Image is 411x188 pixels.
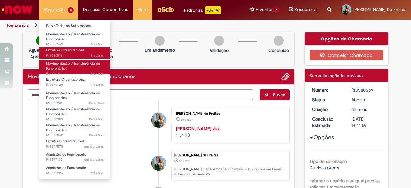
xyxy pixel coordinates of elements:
[351,106,367,112] time: 30/09/2025 10:41:56
[1,3,34,16] img: ServiceNow
[91,42,104,47] span: 5h atrás
[351,96,381,103] div: Aberto
[46,133,104,138] span: R13577862
[155,36,165,46] img: img-circle-grey.png
[210,47,229,54] p: Validação
[151,156,166,171] div: Jessica Nadolni de Freitas
[46,157,104,162] span: R13577493
[174,167,286,177] p: [PERSON_NAME]! Recebemos seu chamado R13580569 e em breve estaremos atuando.
[353,7,406,12] span: [PERSON_NAME] De Freitas
[91,71,104,76] time: 30/09/2025 09:38:19
[28,74,135,80] h2: Movimentação / Transferência de Funcionários Histórico de tíquete
[281,73,290,81] button: Adicionar anexos
[351,106,381,112] div: 30/09/2025 10:41:56
[310,158,347,164] b: Tipo de solicitação
[305,32,389,45] div: Opções do Chamado
[91,71,104,76] span: 6h atrás
[28,89,253,100] textarea: Digite sua mensagem aqui...
[46,42,104,47] span: R13580569
[91,82,104,87] span: 7h atrás
[46,77,85,82] span: Estrutura Organizacional
[39,19,110,179] ul: Requisições
[39,76,110,88] a: Aberto R13579728 : Estrutura Organizacional
[39,106,110,120] a: Aberto R13577909 : Movimentação / Transferência de Funcionários
[179,159,189,163] span: 5h atrás
[176,112,283,116] div: [PERSON_NAME] de Freitas
[46,139,85,144] span: Estrutura Organizacional
[39,60,110,74] a: Aberto R13580156 : Movimentação / Transferência de Funcionários
[145,47,175,53] p: Em andamento
[46,123,100,133] span: Movimentação / Transferência de Funcionários
[46,71,104,76] span: R13580156
[46,91,100,101] span: Movimentação / Transferência de Funcionários
[310,165,339,171] span: Dúvidas Gerais
[5,20,269,31] ul: Trilhas de página
[91,82,104,87] time: 30/09/2025 08:33:01
[46,107,100,117] span: Movimentação / Transferência de Funcionários
[46,171,104,176] span: R13573226
[275,7,279,13] span: 1
[89,101,104,105] span: 24h atrás
[84,157,104,162] time: 29/09/2025 14:56:57
[181,118,191,121] span: 5h atrás
[39,138,110,150] a: Aberto R13577578 : Estrutura Organizacional
[89,101,104,105] time: 29/09/2025 15:59:17
[176,125,283,138] div: 14.7 KB
[68,7,74,13] span: 11
[307,96,347,103] dt: Status
[184,6,221,14] div: Padroniza
[256,6,273,13] span: Favoritos
[46,144,104,149] span: R13577578
[46,82,104,87] span: R13579728
[39,90,110,103] a: Aberto R13577981 : Movimentação / Transferência de Funcionários
[89,133,104,138] time: 29/09/2025 15:43:50
[89,117,104,121] span: 24h atrás
[310,73,363,78] span: Sua solicitação foi enviada
[351,87,381,93] div: R13580569
[157,4,174,14] img: click_logo_yellow_360x200.png
[307,106,347,112] dt: Criação
[289,7,318,13] a: Rascunhos
[174,153,286,157] div: [PERSON_NAME] de Freitas
[84,144,104,149] time: 29/09/2025 15:08:44
[84,157,104,162] span: um dia atrás
[83,6,128,13] span: Despesas Corporativas
[273,92,285,98] span: Enviar
[310,50,384,60] button: Cancelar Chamado
[44,6,66,13] span: Requisições
[151,113,166,128] div: Jessica Nadolni de Freitas
[46,166,86,170] span: Admissão de Funcionário
[46,152,86,157] span: Admissão de Funcionário
[351,116,381,129] div: [DATE] 14:41:59
[294,6,318,13] span: Rascunhos
[39,22,110,30] a: Exibir Todas as Solicitações
[39,122,110,136] a: Aberto R13577862 : Movimentação / Transferência de Funcionários
[36,36,46,46] img: check-circle-green.png
[46,117,104,122] span: R13577909
[176,126,220,131] a: [PERSON_NAME].xlsx
[25,47,57,60] p: Aguardando Aprovação
[84,144,104,149] span: um dia atrás
[260,89,290,100] button: Enviar
[89,133,104,138] span: 24h atrás
[274,36,284,46] img: img-circle-grey.png
[179,159,189,163] time: 30/09/2025 10:41:56
[28,150,290,181] li: Jessica Nadolni de Freitas
[181,118,191,121] time: 30/09/2025 10:41:47
[46,61,100,71] span: Movimentação / Transferência de Funcionários
[39,165,110,176] a: Aberto R13573226 : Admissão de Funcionário
[307,116,347,129] dt: Conclusão Estimada
[214,36,224,46] img: img-circle-grey.png
[137,6,147,13] span: More
[46,53,104,58] span: R13580513
[205,6,221,14] p: +GenAi
[91,171,104,175] span: 3d atrás
[91,53,104,58] span: 5h atrás
[268,47,289,54] p: Concluído
[46,101,104,106] span: R13577981
[7,23,29,28] a: Página inicial
[39,47,110,59] a: Aberto R13580513 : Estrutura Organizacional
[46,48,85,53] span: Estrutura Organizacional
[39,31,110,45] a: Aberto R13580569 : Movimentação / Transferência de Funcionários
